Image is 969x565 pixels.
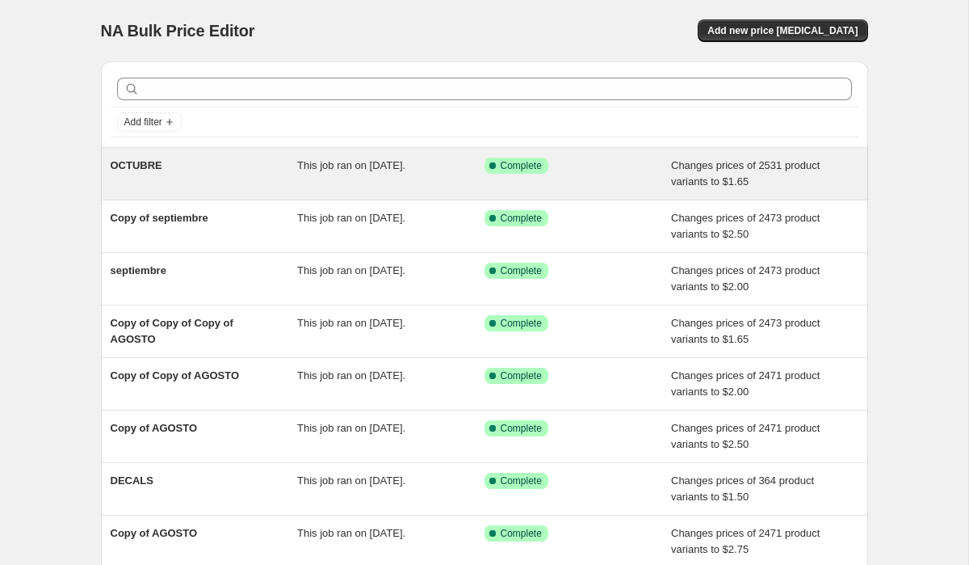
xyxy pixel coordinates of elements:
span: Complete [501,159,542,172]
button: Add filter [117,112,182,132]
span: Copy of septiembre [111,212,208,224]
span: This job ran on [DATE]. [297,474,405,487]
span: Copy of AGOSTO [111,527,198,539]
span: This job ran on [DATE]. [297,159,405,171]
span: Copy of Copy of Copy of AGOSTO [111,317,233,345]
span: Changes prices of 2471 product variants to $2.75 [671,527,820,555]
span: This job ran on [DATE]. [297,264,405,276]
span: Changes prices of 2471 product variants to $2.00 [671,369,820,398]
span: Changes prices of 2473 product variants to $1.65 [671,317,820,345]
span: Changes prices of 2473 product variants to $2.50 [671,212,820,240]
button: Add new price [MEDICAL_DATA] [698,19,867,42]
span: Complete [501,264,542,277]
span: This job ran on [DATE]. [297,527,405,539]
span: Changes prices of 2471 product variants to $2.50 [671,422,820,450]
span: Complete [501,317,542,330]
span: Changes prices of 2531 product variants to $1.65 [671,159,820,188]
span: Copy of Copy of AGOSTO [111,369,240,382]
span: Complete [501,422,542,435]
span: DECALS [111,474,153,487]
span: Copy of AGOSTO [111,422,198,434]
span: This job ran on [DATE]. [297,317,405,329]
span: Add filter [124,116,162,129]
span: This job ran on [DATE]. [297,369,405,382]
span: Changes prices of 2473 product variants to $2.00 [671,264,820,293]
span: Complete [501,527,542,540]
span: Complete [501,212,542,225]
span: Add new price [MEDICAL_DATA] [707,24,858,37]
span: OCTUBRE [111,159,162,171]
span: septiembre [111,264,166,276]
span: Complete [501,369,542,382]
span: Complete [501,474,542,487]
span: Changes prices of 364 product variants to $1.50 [671,474,814,503]
span: NA Bulk Price Editor [101,22,255,40]
span: This job ran on [DATE]. [297,422,405,434]
span: This job ran on [DATE]. [297,212,405,224]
